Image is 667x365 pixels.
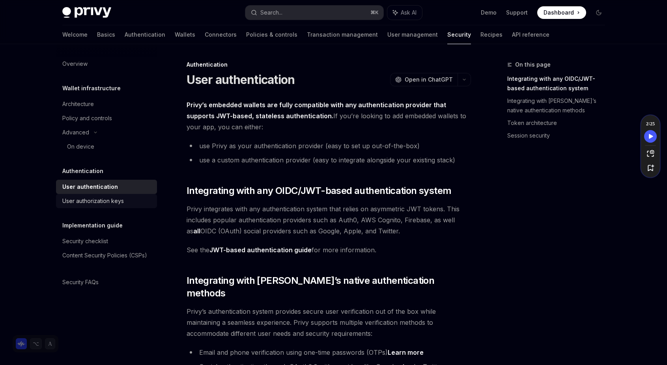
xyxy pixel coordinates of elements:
[62,59,88,69] div: Overview
[205,25,237,44] a: Connectors
[387,6,422,20] button: Ask AI
[62,196,124,206] div: User authorization keys
[187,61,471,69] div: Authentication
[507,129,611,142] a: Session security
[405,76,453,84] span: Open in ChatGPT
[370,9,379,16] span: ⌘ K
[187,140,471,151] li: use Privy as your authentication provider (easy to set up out-of-the-box)
[56,180,157,194] a: User authentication
[544,9,574,17] span: Dashboard
[56,111,157,125] a: Policy and controls
[175,25,195,44] a: Wallets
[97,25,115,44] a: Basics
[62,237,108,246] div: Security checklist
[67,142,94,151] div: On device
[62,114,112,123] div: Policy and controls
[187,274,471,300] span: Integrating with [PERSON_NAME]’s native authentication methods
[56,234,157,248] a: Security checklist
[246,25,297,44] a: Policies & controls
[387,25,438,44] a: User management
[245,6,383,20] button: Search...⌘K
[62,251,147,260] div: Content Security Policies (CSPs)
[187,184,452,197] span: Integrating with any OIDC/JWT-based authentication system
[512,25,549,44] a: API reference
[515,60,551,69] span: On this page
[187,101,446,120] strong: Privy’s embedded wallets are fully compatible with any authentication provider that supports JWT-...
[507,95,611,117] a: Integrating with [PERSON_NAME]’s native authentication methods
[56,275,157,289] a: Security FAQs
[193,227,200,235] strong: all
[209,246,312,254] a: JWT-based authentication guide
[62,99,94,109] div: Architecture
[62,277,99,287] div: Security FAQs
[187,73,295,87] h1: User authentication
[187,155,471,166] li: use a custom authentication provider (easy to integrate alongside your existing stack)
[390,73,458,86] button: Open in ChatGPT
[62,7,111,18] img: dark logo
[56,97,157,111] a: Architecture
[187,306,471,339] span: Privy’s authentication system provides secure user verification out of the box while maintaining ...
[506,9,528,17] a: Support
[481,9,497,17] a: Demo
[187,99,471,132] span: If you’re looking to add embedded wallets to your app, you can either:
[62,25,88,44] a: Welcome
[125,25,165,44] a: Authentication
[62,182,118,192] div: User authentication
[507,117,611,129] a: Token architecture
[62,221,123,230] h5: Implementation guide
[56,248,157,263] a: Content Security Policies (CSPs)
[537,6,586,19] a: Dashboard
[260,8,282,17] div: Search...
[187,244,471,255] span: See the for more information.
[62,166,103,176] h5: Authentication
[62,84,121,93] h5: Wallet infrastructure
[56,194,157,208] a: User authorization keys
[56,57,157,71] a: Overview
[507,73,611,95] a: Integrating with any OIDC/JWT-based authentication system
[480,25,503,44] a: Recipes
[56,140,157,154] a: On device
[187,347,471,358] li: Email and phone verification using one-time passwords (OTPs)
[401,9,417,17] span: Ask AI
[447,25,471,44] a: Security
[592,6,605,19] button: Toggle dark mode
[187,203,471,237] span: Privy integrates with any authentication system that relies on asymmetric JWT tokens. This includ...
[62,128,89,137] div: Advanced
[388,348,424,357] a: Learn more
[307,25,378,44] a: Transaction management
